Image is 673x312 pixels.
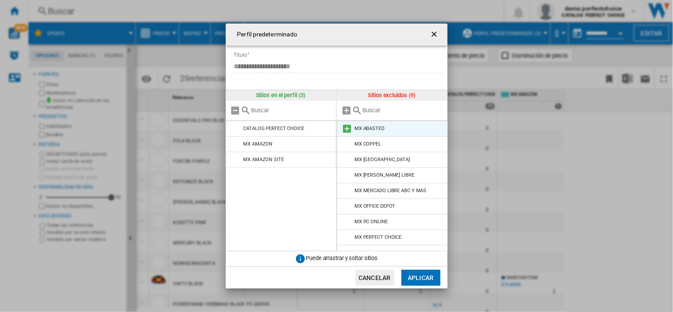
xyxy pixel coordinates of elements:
div: MX COPPEL [354,141,381,147]
h4: Perfil predeterminado [233,30,298,39]
ng-md-icon: getI18NText('BUTTONS.CLOSE_DIALOG') [430,30,441,40]
div: MX [PERSON_NAME] LIBRE [354,172,414,178]
button: Aplicar [401,270,441,286]
div: Sitios excluidos (9) [337,90,448,101]
md-icon: Quitar todo [230,105,241,116]
div: MX PC ONLINE [354,219,388,225]
div: MX AMAZON [243,141,272,147]
div: MX [GEOGRAPHIC_DATA] [354,157,410,162]
div: CATALOG PERFECT CHOICE [243,126,304,131]
span: Puede arrastrar y soltar sitios [306,255,378,262]
button: getI18NText('BUTTONS.CLOSE_DIALOG') [426,26,444,43]
div: MX AMAZON SITE [243,157,284,162]
button: Cancelar [355,270,394,286]
md-icon: Añadir todos [341,105,352,116]
input: Buscar [362,107,443,114]
div: MX PERFECT CHOICE [354,234,401,240]
div: MX ABASTEO [354,126,385,131]
div: MX MERCADO LIBRE ABC Y MAS [354,188,426,194]
div: MX OFFICE DEPOT [354,203,396,209]
div: MX WALMART [354,250,387,256]
div: Sitios en el perfil (3) [226,90,337,101]
input: Buscar [252,107,332,114]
